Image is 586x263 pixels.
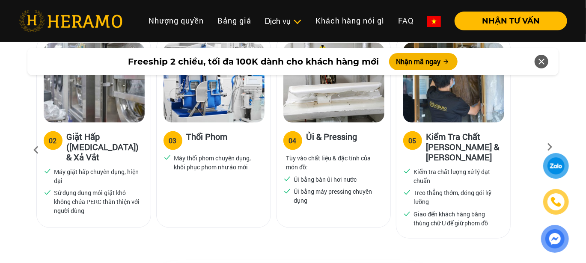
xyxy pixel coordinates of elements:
[54,167,141,185] p: Máy giặt hấp chuyên dụng, hiện đại
[44,189,51,196] img: checked.svg
[391,12,420,30] a: FAQ
[306,131,357,148] h3: Ủi & Pressing
[294,187,381,205] p: Ủi bằng máy pressing chuyên dụng
[211,12,258,30] a: Bảng giá
[426,131,503,162] h3: Kiểm Tra Chất [PERSON_NAME] & [PERSON_NAME]
[448,17,567,25] a: NHẬN TƯ VẤN
[403,210,411,218] img: checked.svg
[142,12,211,30] a: Nhượng quyền
[128,55,379,68] span: Freeship 2 chiều, tối đa 100K dành cho khách hàng mới
[283,43,384,123] img: heramo-quy-trinh-giat-hap-tieu-chuan-buoc-4
[294,175,357,184] p: Ủi bằng bàn ủi hơi nước
[544,190,568,213] a: phone-icon
[283,187,291,195] img: checked.svg
[455,12,567,30] button: NHẬN TƯ VẤN
[44,167,51,175] img: checked.svg
[19,10,122,32] img: heramo-logo.png
[289,136,297,146] div: 04
[54,189,141,216] p: Sử dụng dung môi giặt khô không chứa PERC thân thiện với người dùng
[44,43,145,123] img: heramo-quy-trinh-giat-hap-tieu-chuan-buoc-2
[427,16,441,27] img: vn-flag.png
[286,154,381,171] p: Tùy vào chất liệu & đặc tính của món đồ:
[67,131,144,162] h3: Giặt Hấp ([MEDICAL_DATA]) & Xả Vắt
[414,167,500,185] p: Kiểm tra chất lượng xử lý đạt chuẩn
[403,189,411,196] img: checked.svg
[169,136,177,146] div: 03
[164,154,171,161] img: checked.svg
[414,210,500,228] p: Giao đến khách hàng bằng thùng chữ U để giữ phom đồ
[409,136,416,146] div: 05
[403,167,411,175] img: checked.svg
[293,18,302,26] img: subToggleIcon
[283,175,291,183] img: checked.svg
[164,43,265,123] img: heramo-quy-trinh-giat-hap-tieu-chuan-buoc-3
[309,12,391,30] a: Khách hàng nói gì
[49,136,57,146] div: 02
[389,53,458,70] button: Nhận mã ngay
[187,131,228,148] h3: Thổi Phom
[414,189,500,207] p: Treo thẳng thớm, đóng gói kỹ lưỡng
[265,15,302,27] div: Dịch vụ
[174,154,261,171] p: Máy thổi phom chuyên dụng, khôi phục phom như áo mới
[403,43,504,123] img: heramo-quy-trinh-giat-hap-tieu-chuan-buoc-5
[551,197,561,207] img: phone-icon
